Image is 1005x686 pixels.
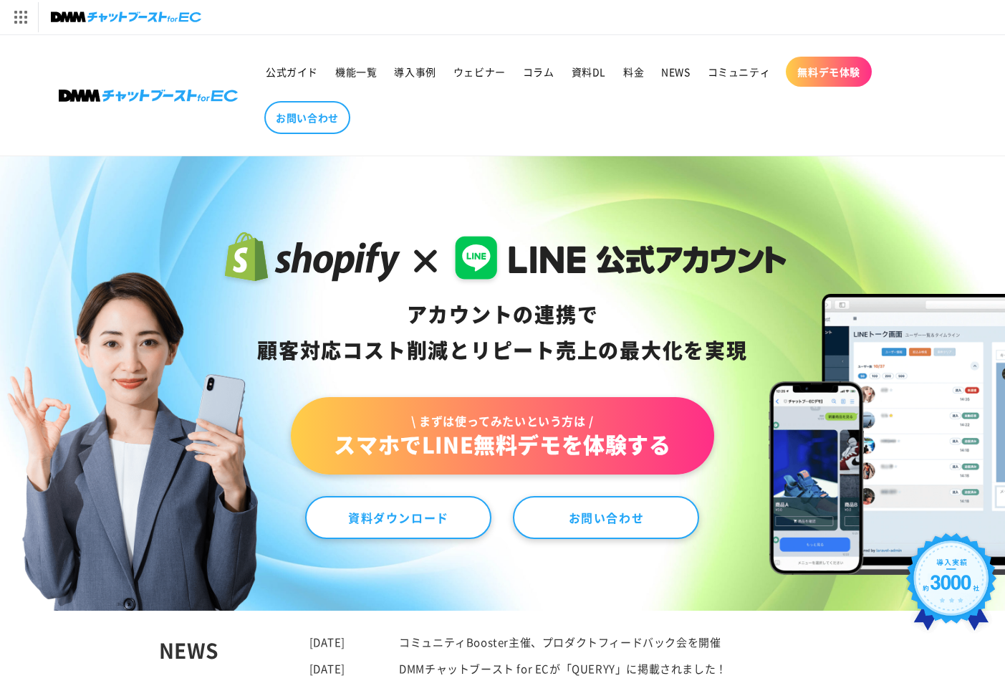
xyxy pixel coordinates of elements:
span: 資料DL [572,65,606,78]
a: 公式ガイド [257,57,327,87]
a: ウェビナー [445,57,514,87]
time: [DATE] [309,634,346,649]
a: お問い合わせ [513,496,699,539]
a: コミュニティ [699,57,779,87]
a: 機能一覧 [327,57,385,87]
span: 無料デモ体験 [797,65,860,78]
span: 機能一覧 [335,65,377,78]
time: [DATE] [309,661,346,676]
span: NEWS [661,65,690,78]
span: ウェビナー [453,65,506,78]
div: アカウントの連携で 顧客対応コスト削減と リピート売上の 最大化を実現 [218,297,787,368]
span: 料金 [623,65,644,78]
a: \ まずは使ってみたいという方は /スマホでLINE無料デモを体験する [291,397,713,475]
img: 導入実績約3000社 [901,528,1001,643]
a: 資料ダウンロード [305,496,491,539]
a: DMMチャットブースト for ECが「QUERYY」に掲載されました！ [399,661,727,676]
a: コラム [514,57,563,87]
a: 無料デモ体験 [786,57,872,87]
span: お問い合わせ [276,111,339,124]
span: \ まずは使ってみたいという方は / [334,413,670,429]
a: 資料DL [563,57,615,87]
span: コラム [523,65,554,78]
img: チャットブーストforEC [51,7,201,27]
a: NEWS [653,57,698,87]
span: コミュニティ [708,65,771,78]
a: お問い合わせ [264,101,350,134]
img: サービス [2,2,38,32]
span: 公式ガイド [266,65,318,78]
a: 導入事例 [385,57,444,87]
a: 料金 [615,57,653,87]
span: 導入事例 [394,65,436,78]
img: 株式会社DMM Boost [59,90,238,102]
a: コミュニティBooster主催、プロダクトフィードバック会を開催 [399,634,721,649]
